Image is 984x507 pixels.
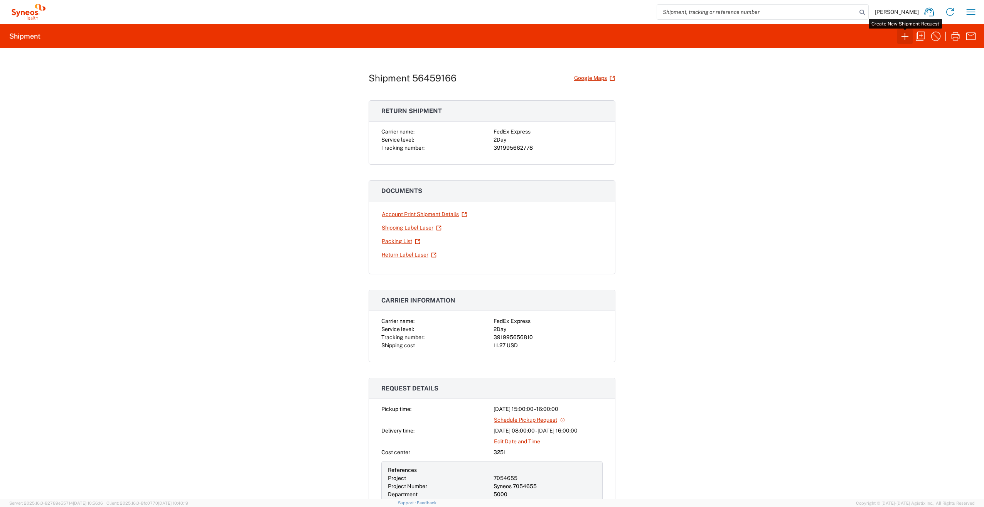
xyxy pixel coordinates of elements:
div: 7054655 [494,474,596,482]
span: Service level: [381,326,414,332]
div: Department [388,490,490,499]
div: 11.27 USD [494,341,603,350]
span: Request details [381,385,438,392]
div: 5000 [494,490,596,499]
span: Carrier name: [381,128,414,135]
h2: Shipment [9,32,40,41]
div: RMA [388,499,490,507]
span: Carrier information [381,297,455,304]
span: Pickup time: [381,406,411,412]
a: Feedback [417,500,436,505]
span: Documents [381,187,422,194]
a: Edit Date and Time [494,435,541,448]
a: Packing List [381,235,421,248]
span: [DATE] 10:56:16 [73,501,103,505]
span: Server: 2025.16.0-82789e55714 [9,501,103,505]
a: Return Label Laser [381,248,437,262]
div: 391995662778 [494,144,603,152]
div: 3251 [494,448,603,456]
span: Copyright © [DATE]-[DATE] Agistix Inc., All Rights Reserved [856,500,975,507]
h1: Shipment 56459166 [369,73,457,84]
a: Google Maps [574,71,615,85]
a: Shipping Label Laser [381,221,442,235]
span: Service level: [381,137,414,143]
div: 2Day [494,136,603,144]
div: AGX56459166 [494,499,596,507]
span: Tracking number: [381,334,425,340]
a: Support [398,500,417,505]
div: Syneos 7054655 [494,482,596,490]
div: [DATE] 15:00:00 - 16:00:00 [494,405,603,413]
div: 2Day [494,325,603,333]
input: Shipment, tracking or reference number [657,5,857,19]
span: [PERSON_NAME] [875,8,919,15]
a: Account Print Shipment Details [381,208,467,221]
div: Project [388,474,490,482]
div: Project Number [388,482,490,490]
span: Client: 2025.16.0-8fc0770 [106,501,188,505]
span: Cost center [381,449,410,455]
span: Delivery time: [381,428,414,434]
span: Return shipment [381,107,442,115]
span: [DATE] 10:40:19 [158,501,188,505]
div: [DATE] 08:00:00 - [DATE] 16:00:00 [494,427,603,435]
span: Carrier name: [381,318,414,324]
span: Shipping cost [381,342,415,348]
div: FedEx Express [494,317,603,325]
span: Tracking number: [381,145,425,151]
span: References [388,467,417,473]
div: FedEx Express [494,128,603,136]
div: 391995656810 [494,333,603,341]
a: Schedule Pickup Request [494,413,566,427]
